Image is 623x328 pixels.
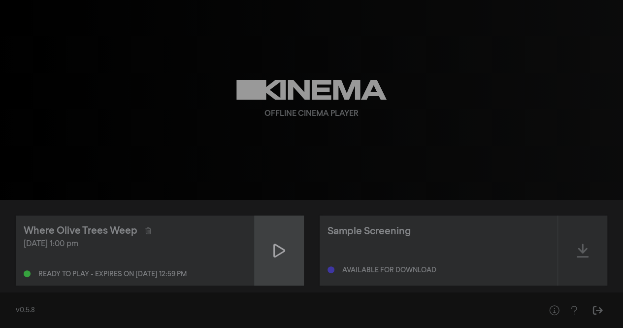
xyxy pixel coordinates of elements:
div: v0.5.8 [16,305,525,316]
button: Help [544,300,564,320]
div: Ready to play - expires on [DATE] 12:59 pm [38,271,187,278]
button: Help [564,300,584,320]
div: Available for download [342,267,436,274]
button: Sign Out [588,300,607,320]
div: Offline Cinema Player [264,108,359,120]
div: [DATE] 1:00 pm [24,238,246,250]
div: Sample Screening [328,224,411,239]
div: Where Olive Trees Weep [24,223,137,238]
